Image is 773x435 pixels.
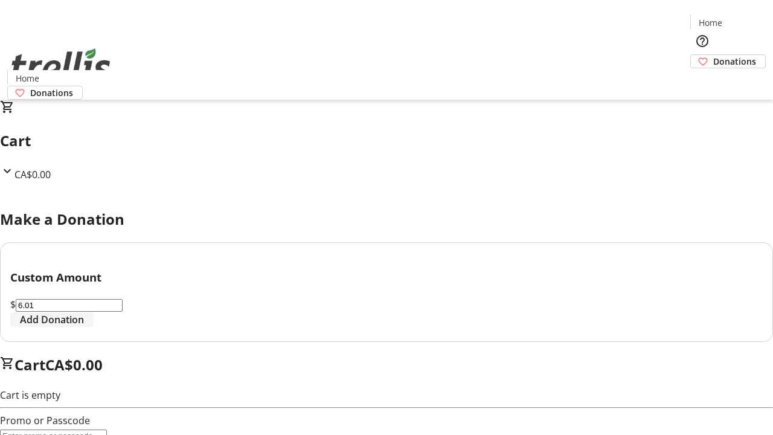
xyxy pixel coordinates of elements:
[713,55,756,68] span: Donations
[14,168,51,181] span: CA$0.00
[8,72,47,85] a: Home
[690,29,714,53] button: Help
[690,54,766,68] a: Donations
[30,86,73,99] span: Donations
[16,299,123,312] input: Donation Amount
[10,298,16,311] span: $
[699,16,722,29] span: Home
[690,68,714,92] button: Cart
[10,312,94,327] button: Add Donation
[45,355,103,375] span: CA$0.00
[20,312,84,327] span: Add Donation
[10,269,763,286] h3: Custom Amount
[691,16,730,29] a: Home
[7,86,83,100] a: Donations
[7,35,115,95] img: Orient E2E Organization rStvEu4mao's Logo
[16,72,39,85] span: Home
